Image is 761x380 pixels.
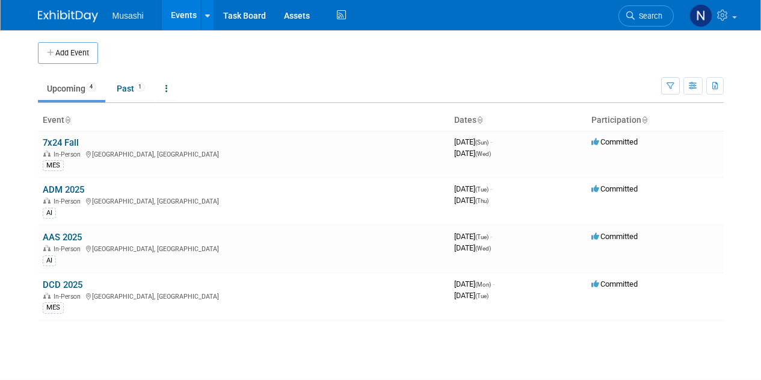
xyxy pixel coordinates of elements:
[38,110,449,131] th: Event
[490,137,492,146] span: -
[108,77,154,100] a: Past1
[475,186,488,193] span: (Tue)
[112,11,144,20] span: Musashi
[43,149,445,158] div: [GEOGRAPHIC_DATA], [GEOGRAPHIC_DATA]
[43,196,445,205] div: [GEOGRAPHIC_DATA], [GEOGRAPHIC_DATA]
[454,137,492,146] span: [DATE]
[475,245,491,252] span: (Wed)
[454,196,488,205] span: [DATE]
[475,281,491,288] span: (Mon)
[135,83,145,92] span: 1
[454,184,492,193] span: [DATE]
[591,137,638,146] span: Committed
[475,198,488,204] span: (Thu)
[54,293,84,301] span: In-Person
[475,293,488,299] span: (Tue)
[493,279,494,288] span: -
[43,160,64,171] div: MES
[641,115,647,125] a: Sort by Participation Type
[54,198,84,205] span: In-Person
[86,83,96,92] span: 4
[591,232,638,241] span: Committed
[43,302,64,313] div: MES
[43,198,51,204] img: In-Person Event
[635,11,662,20] span: Search
[475,139,488,146] span: (Sun)
[490,232,492,241] span: -
[38,77,105,100] a: Upcoming4
[43,279,82,290] a: DCD 2025
[43,255,56,266] div: AI
[454,232,492,241] span: [DATE]
[587,110,724,131] th: Participation
[591,184,638,193] span: Committed
[43,243,445,253] div: [GEOGRAPHIC_DATA], [GEOGRAPHIC_DATA]
[475,234,488,240] span: (Tue)
[449,110,587,131] th: Dates
[689,4,712,27] img: Nicholas Meng
[54,245,84,253] span: In-Person
[38,42,98,64] button: Add Event
[43,232,82,243] a: AAS 2025
[490,184,492,193] span: -
[43,293,51,299] img: In-Person Event
[64,115,70,125] a: Sort by Event Name
[454,279,494,288] span: [DATE]
[476,115,482,125] a: Sort by Start Date
[475,151,491,157] span: (Wed)
[43,151,51,157] img: In-Person Event
[43,245,51,251] img: In-Person Event
[54,151,84,158] span: In-Person
[454,291,488,300] span: [DATE]
[43,137,79,148] a: 7x24 Fall
[618,5,674,26] a: Search
[591,279,638,288] span: Committed
[43,184,84,195] a: ADM 2025
[43,291,445,301] div: [GEOGRAPHIC_DATA], [GEOGRAPHIC_DATA]
[454,243,491,252] span: [DATE]
[38,10,98,22] img: ExhibitDay
[454,149,491,158] span: [DATE]
[43,208,56,219] div: AI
